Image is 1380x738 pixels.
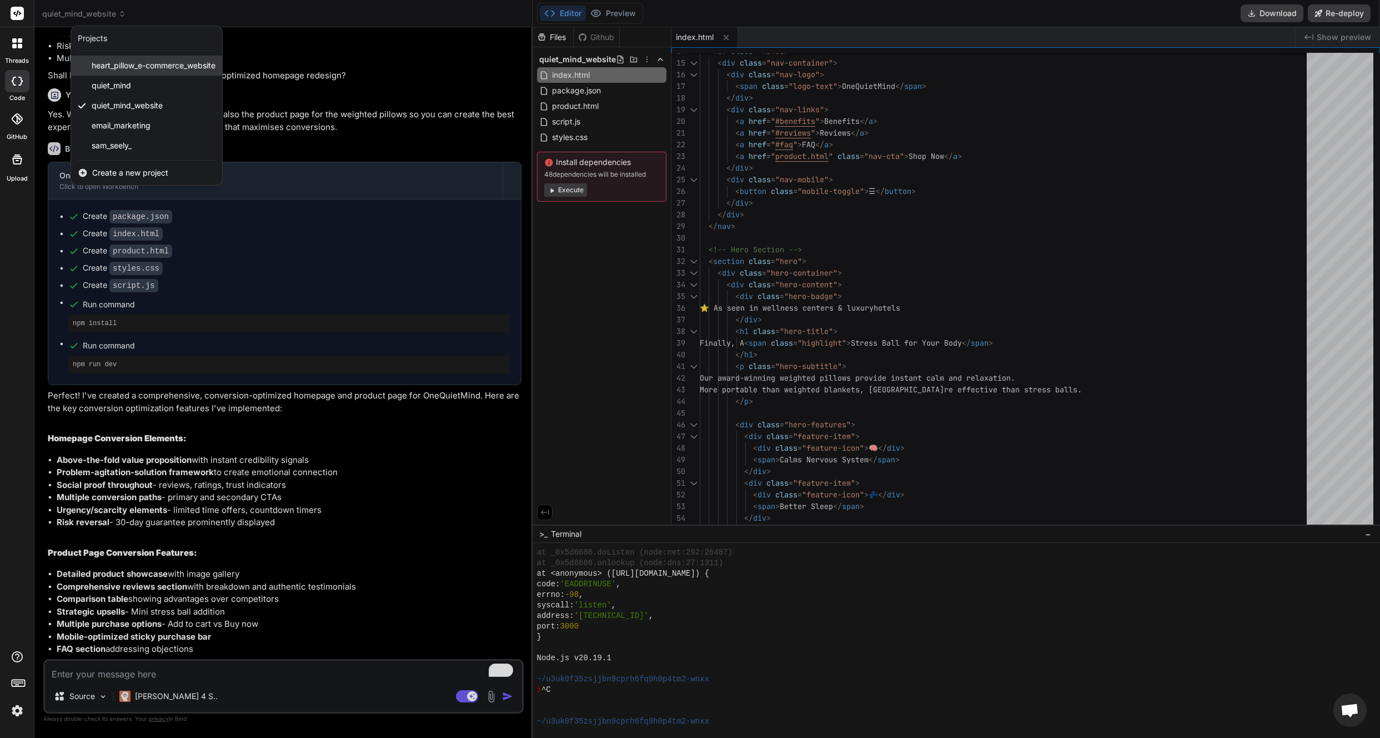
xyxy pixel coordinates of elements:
span: email_marketing [92,120,150,131]
label: code [9,93,25,103]
label: threads [5,56,29,66]
label: GitHub [7,132,27,142]
span: Create a new project [92,167,168,178]
span: heart_pillow_e-commerce_website [92,60,215,71]
img: settings [8,701,27,720]
span: sam_seely_ [92,140,132,151]
span: quiet_mind [92,80,131,91]
a: Open chat [1333,694,1367,727]
span: quiet_mind_website [92,100,163,111]
div: Projects [78,33,107,44]
label: Upload [7,174,28,183]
